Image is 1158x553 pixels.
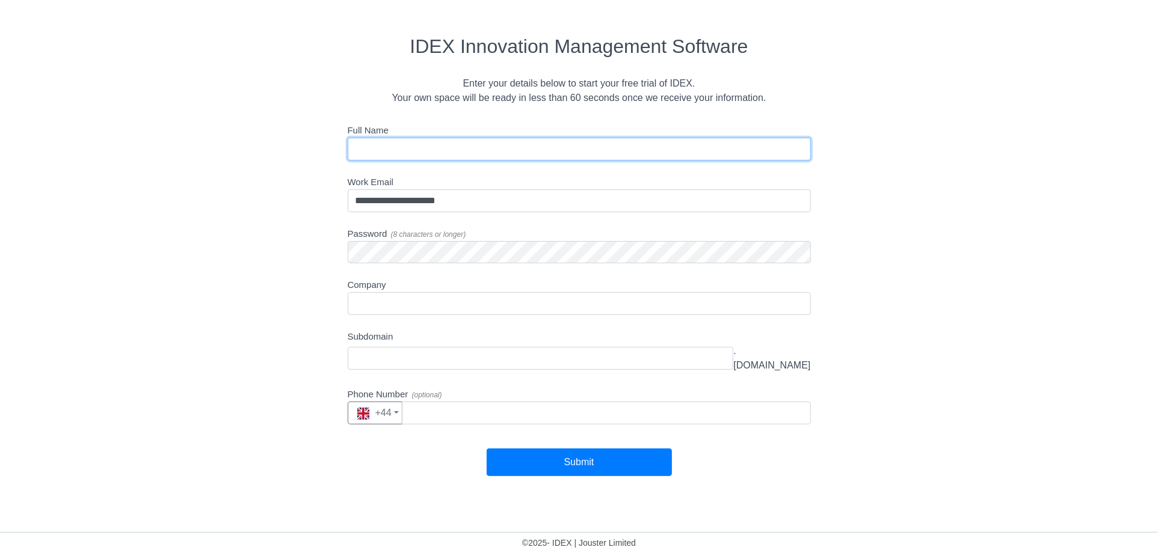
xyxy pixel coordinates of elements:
div: © 2025 - IDEX | Jouster Limited [9,537,1149,553]
label: Full Name [348,124,389,138]
span: +44 [357,408,392,418]
label: Company [348,278,386,292]
span: .[DOMAIN_NAME] [733,344,810,373]
button: +44 [348,402,402,424]
label: Phone Number [348,388,442,402]
label: Work Email [348,176,393,189]
span: ( 8 characters or longer ) [391,230,466,239]
button: Submit [487,448,672,476]
span: ( optional ) [412,391,442,399]
h2: IDEX Innovation Management Software [58,35,1100,58]
label: Subdomain [348,330,393,344]
label: Password [348,227,466,241]
div: Your own space will be ready in less than 60 seconds once we receive your information. [58,91,1100,105]
img: gb.5db9fea0.svg [357,408,369,420]
div: Enter your details below to start your free trial of IDEX. [58,76,1100,91]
